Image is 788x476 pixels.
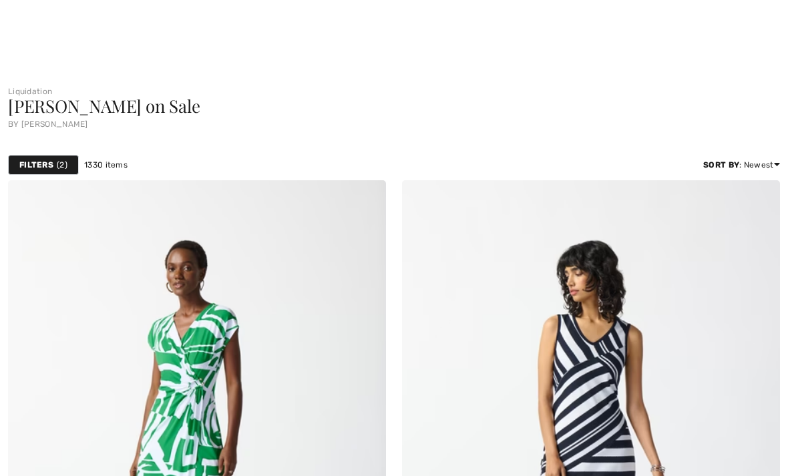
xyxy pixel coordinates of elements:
div: : Newest [703,159,780,171]
iframe: Opens a widget where you can find more information [702,436,775,469]
span: 2 [57,159,67,171]
strong: Sort By [703,160,739,170]
div: by [PERSON_NAME] [8,120,780,128]
span: [PERSON_NAME] on Sale [8,94,200,117]
strong: Filters [19,159,53,171]
a: Liquidation [8,87,52,96]
span: 1330 items [84,159,128,171]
